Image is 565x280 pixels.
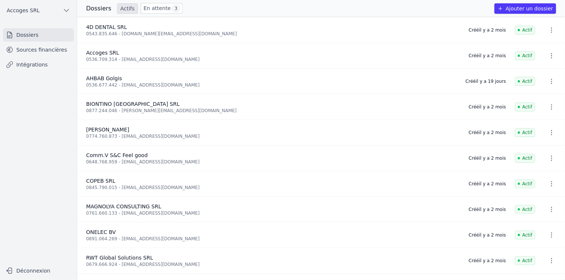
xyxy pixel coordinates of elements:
a: Sources financières [3,43,74,56]
span: Actif [515,179,535,188]
span: AHBAB Golgis [86,75,122,81]
div: Créé il y a 2 mois [469,181,506,187]
div: Créé il y a 2 mois [469,104,506,110]
span: Actif [515,128,535,137]
span: Actif [515,154,535,163]
div: Créé il y a 2 mois [469,130,506,136]
span: 4D DENTAL SRL [86,24,127,30]
span: ONELEC BV [86,229,116,235]
div: 0877.244.046 - [PERSON_NAME][EMAIL_ADDRESS][DOMAIN_NAME] [86,108,460,114]
button: Accoges SRL [3,4,74,16]
div: Créé il y a 19 jours [466,78,506,84]
div: 0543.835.646 - [DOMAIN_NAME][EMAIL_ADDRESS][DOMAIN_NAME] [86,31,460,37]
div: Créé il y a 2 mois [469,232,506,238]
div: 0761.660.133 - [EMAIL_ADDRESS][DOMAIN_NAME] [86,210,460,216]
span: Actif [515,256,535,265]
span: Actif [515,102,535,111]
div: Créé il y a 2 mois [469,53,506,59]
div: 0648.768.959 - [EMAIL_ADDRESS][DOMAIN_NAME] [86,159,460,165]
div: Créé il y a 2 mois [469,27,506,33]
span: Actif [515,77,535,86]
span: Accoges SRL [7,7,40,14]
span: RWT Global Solutions SRL [86,255,153,261]
a: Actifs [117,3,138,14]
div: 0536.677.442 - [EMAIL_ADDRESS][DOMAIN_NAME] [86,82,457,88]
div: 0679.666.924 - [EMAIL_ADDRESS][DOMAIN_NAME] [86,261,460,267]
a: Dossiers [3,28,74,42]
span: BIONTINO [GEOGRAPHIC_DATA] SRL [86,101,180,107]
span: Actif [515,231,535,240]
span: Actif [515,205,535,214]
span: 3 [172,5,180,12]
div: 0536.709.314 - [EMAIL_ADDRESS][DOMAIN_NAME] [86,56,460,62]
span: Actif [515,51,535,60]
button: Ajouter un dossier [494,3,556,14]
div: Créé il y a 2 mois [469,206,506,212]
span: [PERSON_NAME] [86,127,129,133]
span: Actif [515,26,535,35]
button: Déconnexion [3,265,74,277]
a: Intégrations [3,58,74,71]
div: 0845.790.015 - [EMAIL_ADDRESS][DOMAIN_NAME] [86,185,460,191]
div: 0891.064.269 - [EMAIL_ADDRESS][DOMAIN_NAME] [86,236,460,242]
div: 0774.760.873 - [EMAIL_ADDRESS][DOMAIN_NAME] [86,133,460,139]
span: Comm.V S&C Feel good [86,152,148,158]
span: Accoges SRL [86,50,119,56]
span: MAGNOLYA CONSULTING SRL [86,204,161,209]
a: En attente 3 [141,3,183,14]
div: Créé il y a 2 mois [469,155,506,161]
span: COPEB SRL [86,178,115,184]
h3: Dossiers [86,4,111,13]
div: Créé il y a 2 mois [469,258,506,264]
